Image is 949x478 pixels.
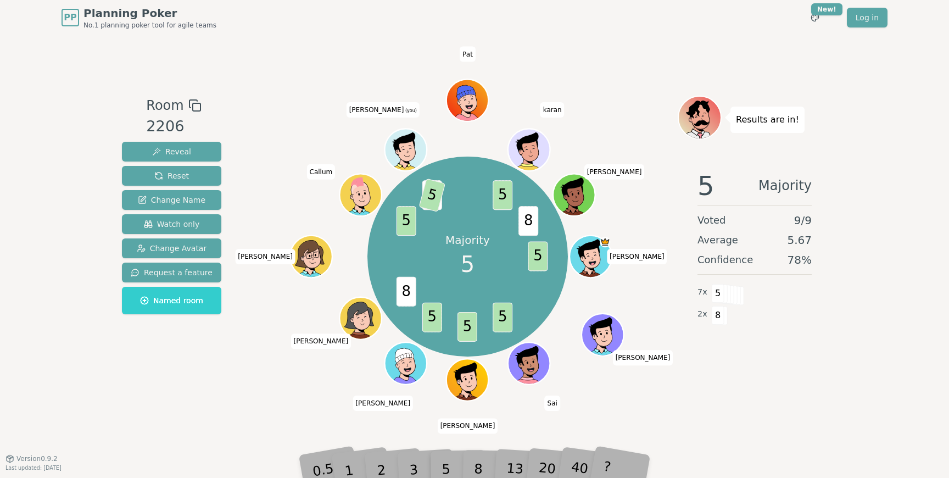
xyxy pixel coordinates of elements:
span: Named room [140,295,203,306]
button: Reveal [122,142,221,162]
span: Click to change your name [540,102,565,118]
span: Room [146,96,183,115]
span: Reset [154,170,189,181]
span: 9 / 9 [794,213,812,228]
span: Request a feature [131,267,213,278]
span: 5 [397,207,416,236]
span: 8 [712,306,724,325]
span: Last updated: [DATE] [5,465,62,471]
span: 7 x [697,286,707,298]
span: Click to change your name [607,249,667,264]
span: 8 [519,207,539,236]
button: Click to change your avatar [386,130,426,170]
span: Confidence [697,252,753,268]
span: Version 0.9.2 [16,454,58,463]
button: Change Name [122,190,221,210]
span: Change Name [138,194,205,205]
span: 8 [397,277,416,307]
span: Change Avatar [137,243,207,254]
span: Planning Poker [83,5,216,21]
span: 78 % [788,252,812,268]
span: Click to change your name [545,396,560,411]
span: Average [697,232,738,248]
button: Reset [122,166,221,186]
span: Click to change your name [613,350,673,365]
span: Mohamed is the host [600,237,611,247]
span: 5 [461,248,474,281]
span: 2 x [697,308,707,320]
span: Click to change your name [347,102,420,118]
span: 5 [419,179,446,212]
span: 5 [457,312,477,342]
button: Request a feature [122,263,221,282]
span: No.1 planning poker tool for agile teams [83,21,216,30]
span: 5 [493,181,513,210]
span: Click to change your name [291,334,351,349]
span: Click to change your name [353,396,413,411]
span: Click to change your name [584,164,645,180]
button: Watch only [122,214,221,234]
span: Reveal [152,146,191,157]
span: 5 [493,303,513,332]
div: New! [811,3,842,15]
a: PPPlanning PokerNo.1 planning poker tool for agile teams [62,5,216,30]
span: Voted [697,213,726,228]
span: Majority [758,173,812,199]
span: 5 [712,284,724,303]
div: 2206 [146,115,201,138]
a: Log in [847,8,887,27]
span: PP [64,11,76,24]
button: New! [805,8,825,27]
button: Named room [122,287,221,314]
span: Click to change your name [235,249,295,264]
span: 5 [697,173,714,199]
span: Watch only [144,219,200,230]
span: (you) [404,108,417,113]
span: 5 [422,303,442,332]
span: Click to change your name [307,164,336,180]
span: 3 [422,181,442,210]
button: Change Avatar [122,238,221,258]
button: Version0.9.2 [5,454,58,463]
p: Results are in! [736,112,799,127]
span: 5 [528,242,548,271]
span: Click to change your name [460,47,476,62]
p: Majority [445,232,490,248]
span: 5.67 [787,232,812,248]
span: Click to change your name [438,418,498,433]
